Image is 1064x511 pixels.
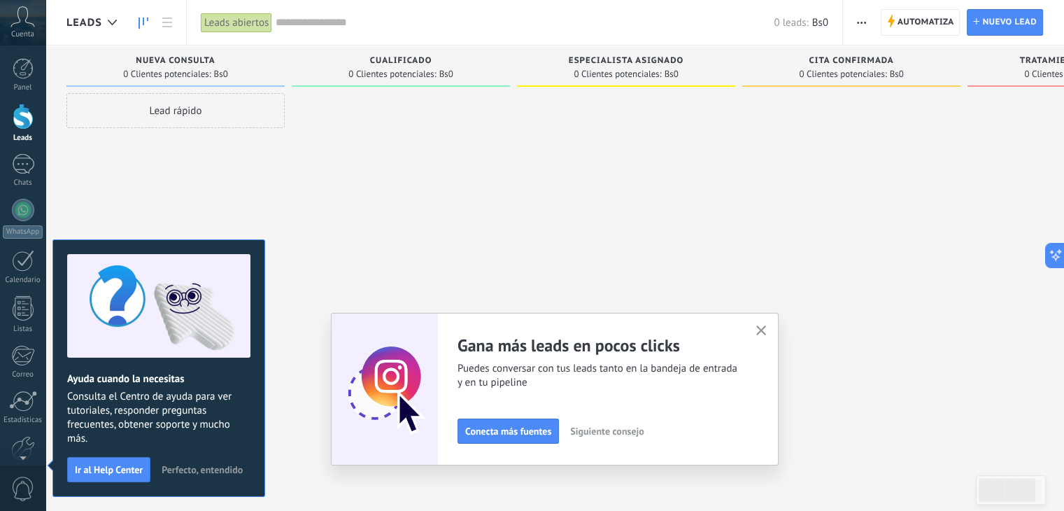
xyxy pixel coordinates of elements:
[569,56,683,66] span: Especialista asignado
[214,70,228,78] span: Bs0
[67,390,250,446] span: Consulta el Centro de ayuda para ver tutoriales, responder preguntas frecuentes, obtener soporte ...
[136,56,215,66] span: Nueva consulta
[370,56,432,66] span: Cualificado
[299,56,503,68] div: Cualificado
[3,416,43,425] div: Estadísticas
[348,70,436,78] span: 0 Clientes potenciales:
[3,225,43,239] div: WhatsApp
[457,419,559,444] button: Conecta más fuentes
[75,465,143,475] span: Ir al Help Center
[3,134,43,143] div: Leads
[155,459,249,480] button: Perfecto, entendido
[132,9,155,36] a: Leads
[898,10,954,35] span: Automatiza
[967,9,1043,36] a: Nuevo lead
[457,362,739,390] span: Puedes conversar con tus leads tanto en la bandeja de entrada y en tu pipeline
[574,70,661,78] span: 0 Clientes potenciales:
[3,370,43,379] div: Correo
[890,70,904,78] span: Bs0
[564,421,650,442] button: Siguiente consejo
[749,56,953,68] div: Cita confirmada
[851,9,872,36] button: Más
[162,465,243,475] span: Perfecto, entendido
[881,9,960,36] a: Automatiza
[457,335,739,356] h2: Gana más leads en pocos clicks
[665,70,679,78] span: Bs0
[11,30,34,39] span: Cuenta
[812,16,828,29] span: Bs0
[66,93,285,128] div: Lead rápido
[66,16,102,29] span: Leads
[465,426,551,436] span: Conecta más fuentes
[3,325,43,334] div: Listas
[3,83,43,92] div: Panel
[155,9,179,36] a: Lista
[570,426,644,436] span: Siguiente consejo
[524,56,728,68] div: Especialista asignado
[3,178,43,188] div: Chats
[123,70,211,78] span: 0 Clientes potenciales:
[774,16,808,29] span: 0 leads:
[67,457,150,482] button: Ir al Help Center
[809,56,893,66] span: Cita confirmada
[799,70,886,78] span: 0 Clientes potenciales:
[201,13,272,33] div: Leads abiertos
[67,372,250,386] h2: Ayuda cuando la necesitas
[439,70,453,78] span: Bs0
[982,10,1037,35] span: Nuevo lead
[73,56,278,68] div: Nueva consulta
[3,276,43,285] div: Calendario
